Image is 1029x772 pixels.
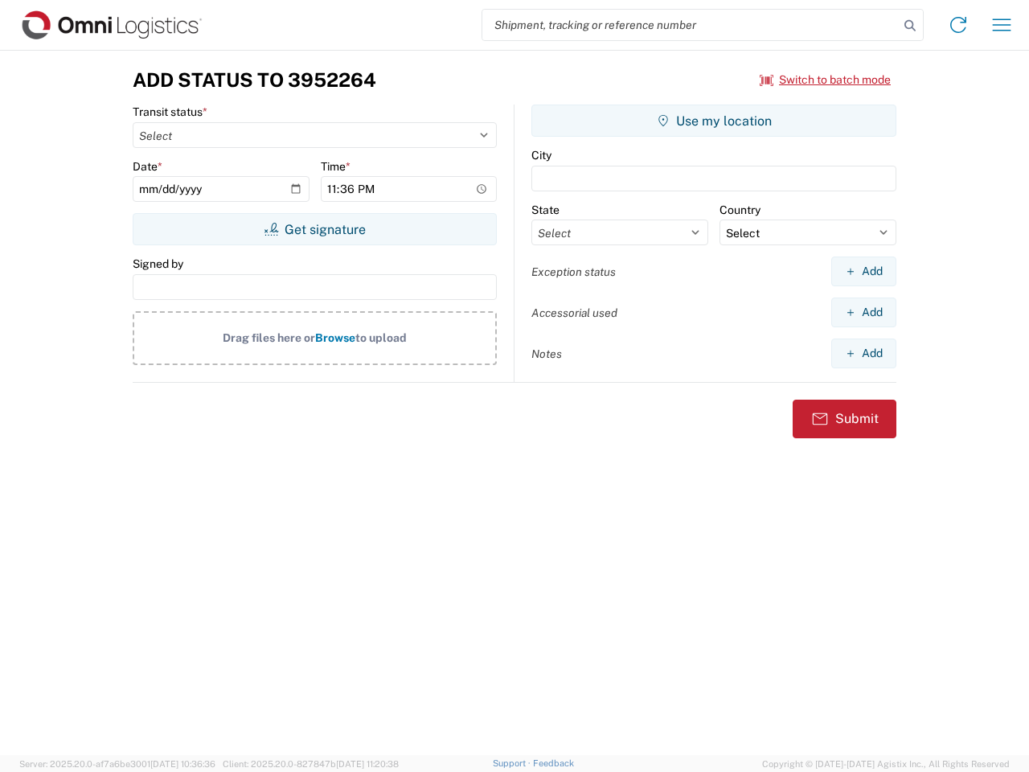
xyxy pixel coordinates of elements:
[133,68,376,92] h3: Add Status to 3952264
[336,759,399,769] span: [DATE] 11:20:38
[133,105,207,119] label: Transit status
[355,331,407,344] span: to upload
[482,10,899,40] input: Shipment, tracking or reference number
[719,203,760,217] label: Country
[493,758,533,768] a: Support
[831,298,896,327] button: Add
[831,257,896,286] button: Add
[315,331,355,344] span: Browse
[531,347,562,361] label: Notes
[531,265,616,279] label: Exception status
[133,213,497,245] button: Get signature
[793,400,896,438] button: Submit
[831,339,896,368] button: Add
[760,67,891,93] button: Switch to batch mode
[223,331,315,344] span: Drag files here or
[150,759,215,769] span: [DATE] 10:36:36
[531,105,896,137] button: Use my location
[531,148,551,162] label: City
[321,159,351,174] label: Time
[19,759,215,769] span: Server: 2025.20.0-af7a6be3001
[531,306,617,320] label: Accessorial used
[133,257,183,271] label: Signed by
[223,759,399,769] span: Client: 2025.20.0-827847b
[531,203,560,217] label: State
[533,758,574,768] a: Feedback
[762,757,1010,771] span: Copyright © [DATE]-[DATE] Agistix Inc., All Rights Reserved
[133,159,162,174] label: Date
